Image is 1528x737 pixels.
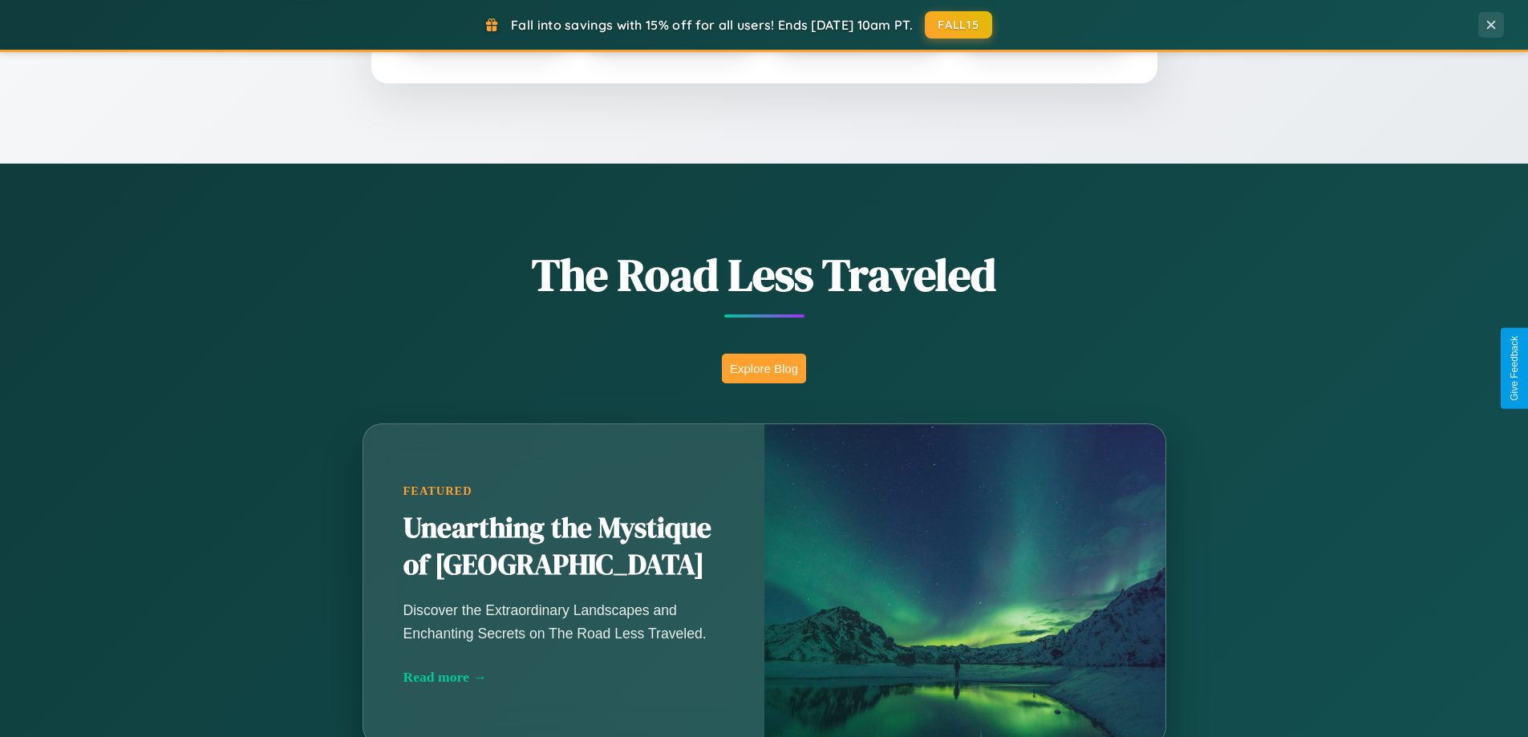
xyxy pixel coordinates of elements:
p: Discover the Extraordinary Landscapes and Enchanting Secrets on The Road Less Traveled. [403,599,724,644]
div: Give Feedback [1509,336,1520,401]
h2: Unearthing the Mystique of [GEOGRAPHIC_DATA] [403,510,724,584]
button: FALL15 [925,11,992,38]
div: Featured [403,484,724,498]
span: Fall into savings with 15% off for all users! Ends [DATE] 10am PT. [511,17,913,33]
button: Explore Blog [722,354,806,383]
h1: The Road Less Traveled [283,244,1246,306]
div: Read more → [403,669,724,686]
